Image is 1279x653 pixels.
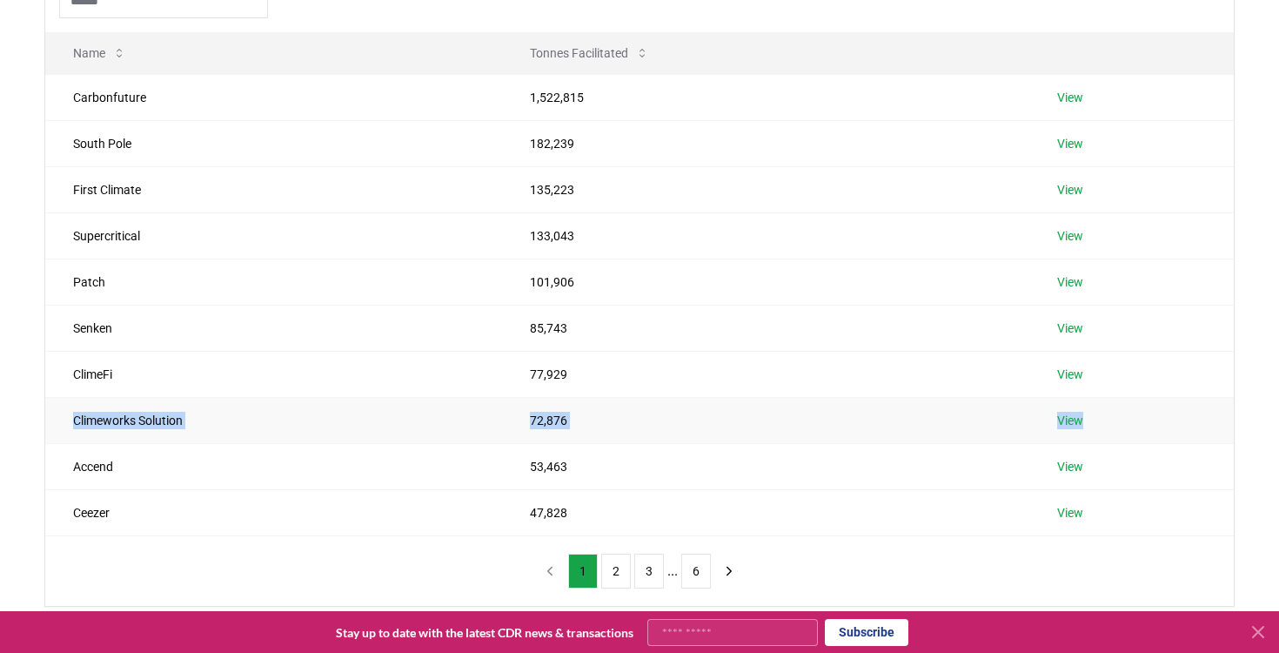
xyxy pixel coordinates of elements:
button: next page [714,554,744,589]
td: Senken [45,305,502,351]
td: 133,043 [502,212,1029,259]
td: 72,876 [502,397,1029,443]
a: View [1057,227,1083,245]
td: 135,223 [502,166,1029,212]
button: Name [59,36,140,71]
td: 53,463 [502,443,1029,489]
td: Patch [45,259,502,305]
button: Tonnes Facilitated [516,36,663,71]
a: View [1057,273,1083,291]
td: 85,743 [502,305,1029,351]
a: View [1057,504,1083,522]
td: 77,929 [502,351,1029,397]
a: View [1057,181,1083,199]
button: 1 [568,554,598,589]
td: Supercritical [45,212,502,259]
li: ... [667,561,678,582]
a: View [1057,89,1083,106]
td: South Pole [45,120,502,166]
a: View [1057,458,1083,475]
td: 1,522,815 [502,74,1029,120]
td: 101,906 [502,259,1029,305]
a: View [1057,135,1083,152]
td: Climeworks Solution [45,397,502,443]
a: View [1057,412,1083,429]
a: View [1057,320,1083,337]
td: ClimeFi [45,351,502,397]
button: 3 [634,554,664,589]
td: 182,239 [502,120,1029,166]
td: Carbonfuture [45,74,502,120]
td: 47,828 [502,489,1029,535]
td: First Climate [45,166,502,212]
td: Accend [45,443,502,489]
a: View [1057,366,1083,383]
td: Ceezer [45,489,502,535]
button: 2 [601,554,631,589]
button: 6 [681,554,711,589]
